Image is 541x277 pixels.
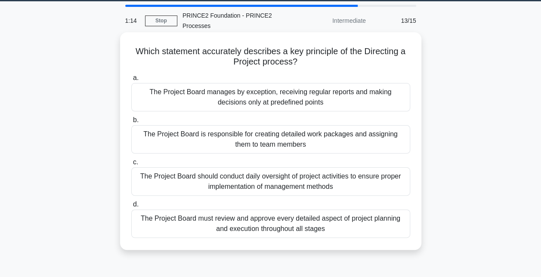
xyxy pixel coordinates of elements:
[130,46,411,68] h5: Which statement accurately describes a key principle of the Directing a Project process?
[133,158,138,166] span: c.
[296,12,371,29] div: Intermediate
[177,7,296,34] div: PRINCE2 Foundation - PRINCE2 Processes
[120,12,145,29] div: 1:14
[145,15,177,26] a: Stop
[133,74,139,81] span: a.
[133,116,139,123] span: b.
[131,167,410,196] div: The Project Board should conduct daily oversight of project activities to ensure proper implement...
[133,200,139,208] span: d.
[131,83,410,111] div: The Project Board manages by exception, receiving regular reports and making decisions only at pr...
[131,209,410,238] div: The Project Board must review and approve every detailed aspect of project planning and execution...
[131,125,410,154] div: The Project Board is responsible for creating detailed work packages and assigning them to team m...
[371,12,421,29] div: 13/15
